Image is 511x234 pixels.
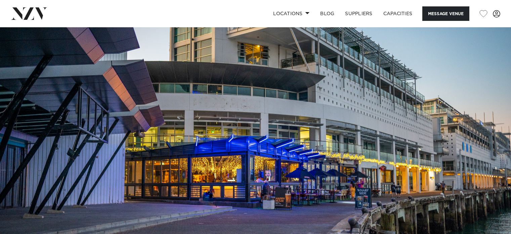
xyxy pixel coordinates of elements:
a: BLOG [315,6,340,21]
a: Capacities [378,6,418,21]
button: Message Venue [422,6,469,21]
a: Locations [268,6,315,21]
a: SUPPLIERS [340,6,378,21]
img: nzv-logo.png [11,7,47,20]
